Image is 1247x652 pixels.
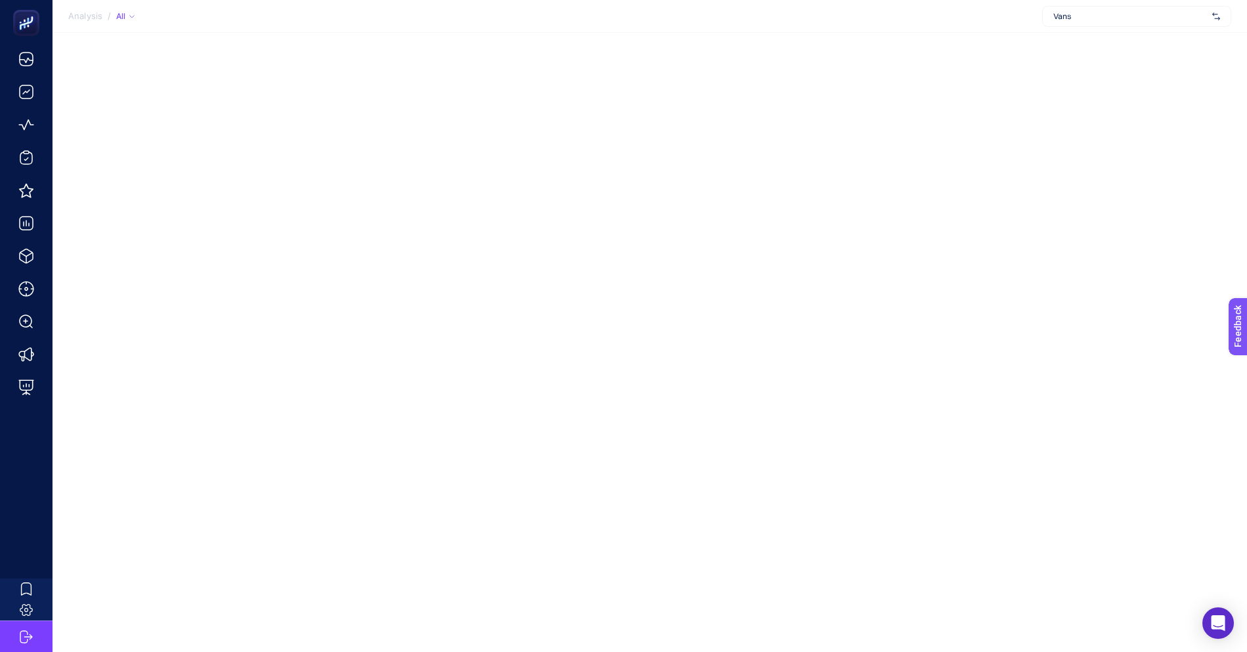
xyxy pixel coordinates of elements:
[8,4,50,14] span: Feedback
[1212,10,1220,23] img: svg%3e
[1053,11,1207,22] span: Vans
[68,11,102,22] span: Analysis
[116,11,135,22] div: All
[108,11,111,21] span: /
[1202,607,1234,639] div: Open Intercom Messenger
